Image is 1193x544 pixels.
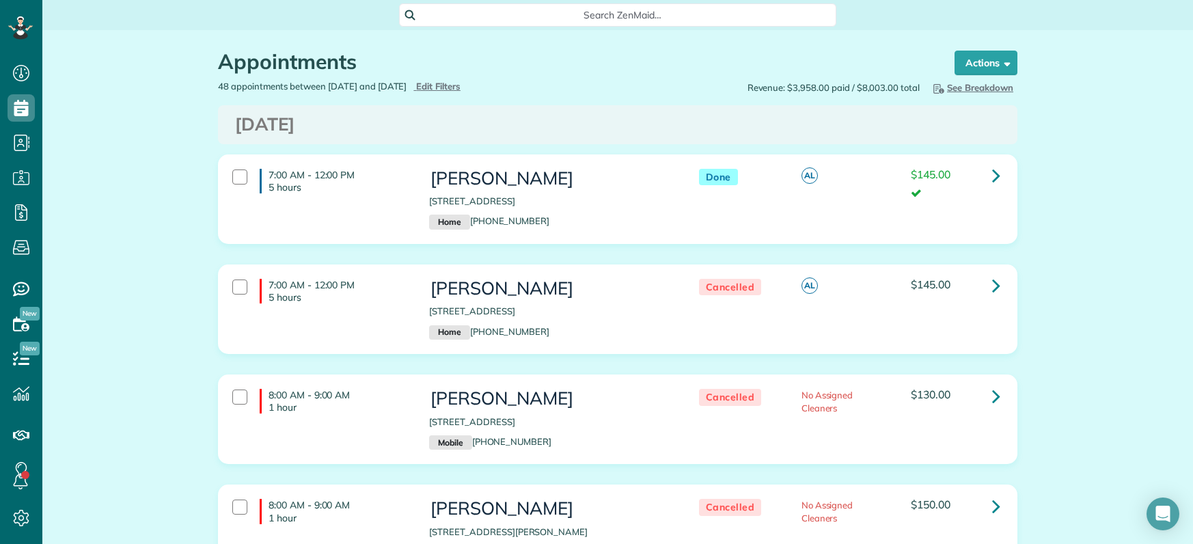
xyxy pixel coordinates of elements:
[699,389,762,406] span: Cancelled
[429,416,671,429] p: [STREET_ADDRESS]
[429,215,549,226] a: Home[PHONE_NUMBER]
[748,81,920,94] span: Revenue: $3,958.00 paid / $8,003.00 total
[416,81,461,92] span: Edit Filters
[801,277,818,294] span: AL
[955,51,1017,75] button: Actions
[208,80,618,93] div: 48 appointments between [DATE] and [DATE]
[699,169,738,186] span: Done
[429,389,671,409] h3: [PERSON_NAME]
[801,390,853,413] span: No Assigned Cleaners
[801,500,853,523] span: No Assigned Cleaners
[927,80,1017,95] button: See Breakdown
[269,291,409,303] p: 5 hours
[699,279,762,296] span: Cancelled
[429,436,551,447] a: Mobile[PHONE_NUMBER]
[429,326,549,337] a: Home[PHONE_NUMBER]
[911,277,950,291] span: $145.00
[429,325,469,340] small: Home
[235,115,1000,135] h3: [DATE]
[429,195,671,208] p: [STREET_ADDRESS]
[429,305,671,318] p: [STREET_ADDRESS]
[911,387,950,401] span: $130.00
[20,342,40,355] span: New
[911,498,950,511] span: $150.00
[20,307,40,321] span: New
[699,499,762,516] span: Cancelled
[269,401,409,413] p: 1 hour
[429,215,469,230] small: Home
[260,279,409,303] h4: 7:00 AM - 12:00 PM
[413,81,461,92] a: Edit Filters
[801,167,818,184] span: AL
[429,526,671,539] p: [STREET_ADDRESS][PERSON_NAME]
[1147,498,1179,530] div: Open Intercom Messenger
[218,51,929,73] h1: Appointments
[429,169,671,189] h3: [PERSON_NAME]
[260,499,409,523] h4: 8:00 AM - 9:00 AM
[429,499,671,519] h3: [PERSON_NAME]
[911,167,950,181] span: $145.00
[269,181,409,193] p: 5 hours
[429,279,671,299] h3: [PERSON_NAME]
[429,435,471,450] small: Mobile
[269,512,409,524] p: 1 hour
[260,169,409,193] h4: 7:00 AM - 12:00 PM
[931,82,1013,93] span: See Breakdown
[260,389,409,413] h4: 8:00 AM - 9:00 AM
